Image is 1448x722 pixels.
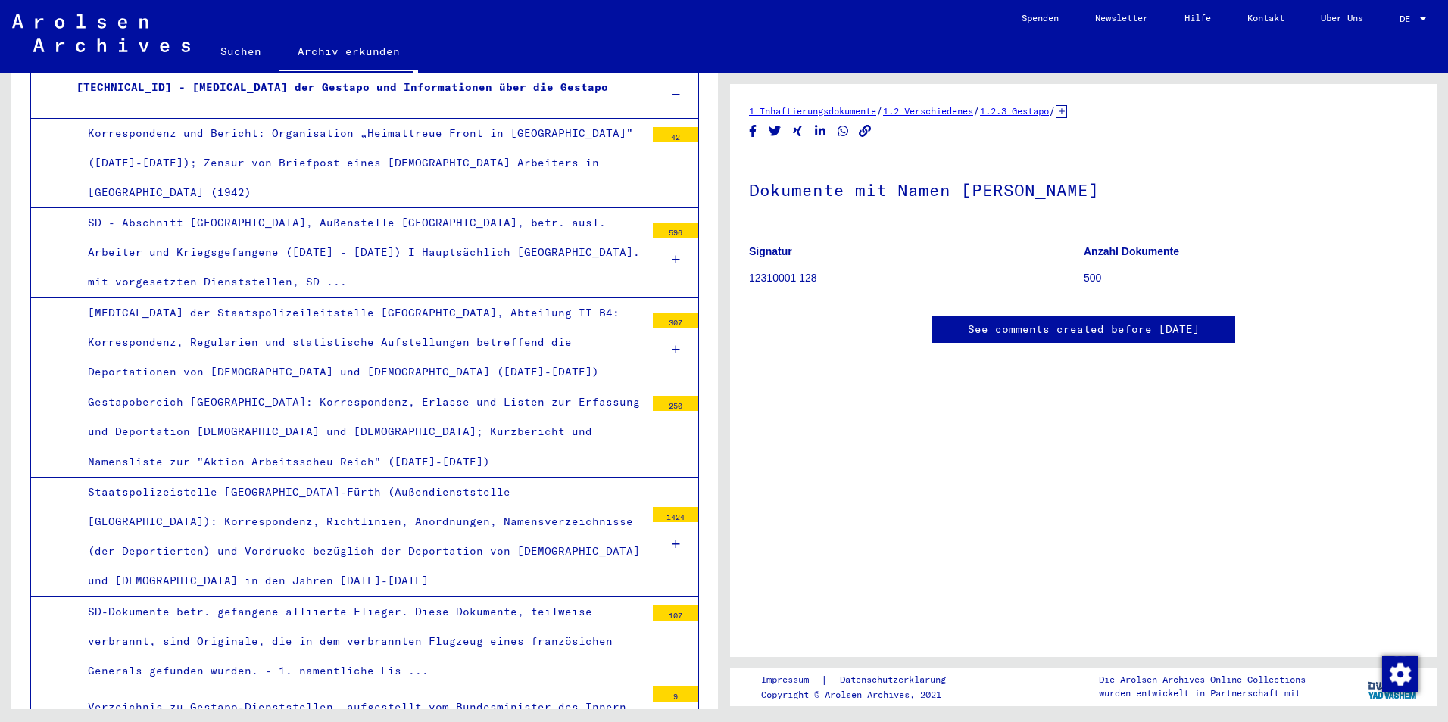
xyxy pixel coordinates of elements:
a: Impressum [761,672,821,688]
div: 9 [653,686,698,702]
button: Share on LinkedIn [813,122,829,141]
a: 1 Inhaftierungsdokumente [749,105,876,117]
span: / [1049,104,1056,117]
button: Share on WhatsApp [835,122,851,141]
img: Arolsen_neg.svg [12,14,190,52]
div: | [761,672,964,688]
a: Datenschutzerklärung [828,672,964,688]
img: yv_logo.png [1365,668,1421,705]
span: DE [1400,14,1416,24]
img: Zustimmung ändern [1382,656,1418,692]
h1: Dokumente mit Namen [PERSON_NAME] [749,155,1418,222]
a: Suchen [202,33,279,70]
button: Share on Facebook [745,122,761,141]
div: Zustimmung ändern [1381,655,1418,692]
span: / [973,104,980,117]
p: 500 [1084,270,1418,286]
button: Share on Twitter [767,122,783,141]
div: Korrespondenz und Bericht: Organisation „Heimattreue Front in [GEOGRAPHIC_DATA]" ([DATE]-[DATE]);... [76,119,645,208]
div: 107 [653,605,698,621]
b: Signatur [749,245,792,257]
div: 1424 [653,507,698,522]
div: SD - Abschnitt [GEOGRAPHIC_DATA], Außenstelle [GEOGRAPHIC_DATA], betr. ausl. Arbeiter und Kriegsg... [76,208,645,297]
div: 596 [653,223,698,238]
div: Gestapobereich [GEOGRAPHIC_DATA]: Korrespondenz, Erlasse und Listen zur Erfassung und Deportation... [76,387,645,477]
div: [MEDICAL_DATA] der Staatspolizeileitstelle [GEOGRAPHIC_DATA], Abteilung II B4: Korrespondenz, Reg... [76,298,645,387]
p: Die Arolsen Archives Online-Collections [1099,673,1306,686]
a: 1.2.3 Gestapo [980,105,1049,117]
span: / [876,104,883,117]
a: Archiv erkunden [279,33,418,73]
div: 307 [653,313,698,328]
div: 250 [653,396,698,411]
a: See comments created before [DATE] [968,322,1200,338]
div: [TECHNICAL_ID] - [MEDICAL_DATA] der Gestapo und Informationen über die Gestapo [65,73,645,102]
button: Share on Xing [790,122,806,141]
b: Anzahl Dokumente [1084,245,1179,257]
div: Staatspolizeistelle [GEOGRAPHIC_DATA]-Fürth (Außendienststelle [GEOGRAPHIC_DATA]): Korrespondenz,... [76,478,645,596]
div: SD-Dokumente betr. gefangene alliierte Flieger. Diese Dokumente, teilweise verbrannt, sind Origin... [76,597,645,686]
p: wurden entwickelt in Partnerschaft mit [1099,686,1306,700]
p: 12310001 128 [749,270,1083,286]
p: Copyright © Arolsen Archives, 2021 [761,688,964,702]
button: Copy link [857,122,873,141]
a: 1.2 Verschiedenes [883,105,973,117]
div: 42 [653,127,698,142]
